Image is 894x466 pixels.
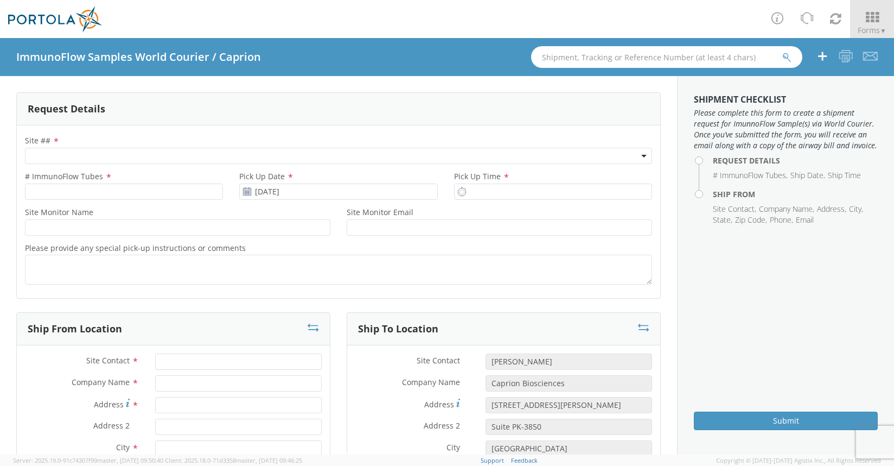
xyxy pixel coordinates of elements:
h4: Request Details [713,156,878,165]
li: , [790,170,825,181]
span: Address 2 [424,420,460,431]
span: Site Contact [86,355,130,366]
strong: Shipment Checklist [694,93,786,105]
span: master, [DATE] 09:46:25 [236,456,302,464]
li: , [817,204,846,215]
span: Pick Up Time [454,171,501,181]
li: , [713,170,788,181]
span: Please provide any special pick-up instructions or comments [25,243,246,253]
img: logo-portola-b143f49283978ddd3bef.png [8,6,104,33]
span: State [713,215,731,225]
span: Address [424,399,454,410]
input: Shipment, Tracking or Reference Number (at least 4 chars) [531,46,802,68]
span: Forms [858,25,886,35]
span: # ImmunoFlow Tubes [713,170,786,180]
span: # ImmunoFlow Tubes [25,171,103,181]
span: Email [796,215,814,225]
span: ▼ [880,26,886,35]
li: , [735,215,767,225]
h4: ImmunoFlow Samples World Courier / Caprion [16,51,261,63]
span: Site Monitor Email [347,207,413,217]
span: Site ## [25,135,50,146]
li: , [713,204,756,215]
h4: Ship From [713,190,878,198]
span: Ship Time [828,170,861,180]
span: Copyright © [DATE]-[DATE] Agistix Inc., All Rights Reserved [716,456,881,465]
li: , [759,204,814,215]
span: Server: 2025.19.0-91c74307f99 [13,456,163,464]
span: Address 2 [93,420,130,431]
span: Address [817,204,845,214]
span: City [116,442,130,452]
h3: Ship From Location [28,324,122,335]
span: Address [94,399,124,410]
span: Phone [770,215,791,225]
span: City [849,204,861,214]
span: Ship Date [790,170,823,180]
h3: Request Details [28,104,105,115]
span: Company Name [72,377,130,387]
button: Submit [694,412,878,430]
span: Client: 2025.18.0-71d3358 [165,456,302,464]
h3: Ship To Location [358,324,438,335]
span: master, [DATE] 09:50:40 [97,456,163,464]
a: Support [481,456,504,464]
a: Feedback [511,456,538,464]
span: Site Contact [713,204,755,214]
span: Please complete this form to create a shipment request for ImunnoFlow Sample(s) via World Courier... [694,108,878,151]
li: , [713,215,732,225]
span: Company Name [402,377,460,387]
span: Site Contact [417,355,460,366]
li: , [849,204,863,215]
span: Zip Code [735,215,765,225]
span: City [446,442,460,452]
span: Pick Up Date [239,171,285,181]
span: Site Monitor Name [25,207,93,217]
li: , [770,215,793,225]
span: Company Name [759,204,813,214]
